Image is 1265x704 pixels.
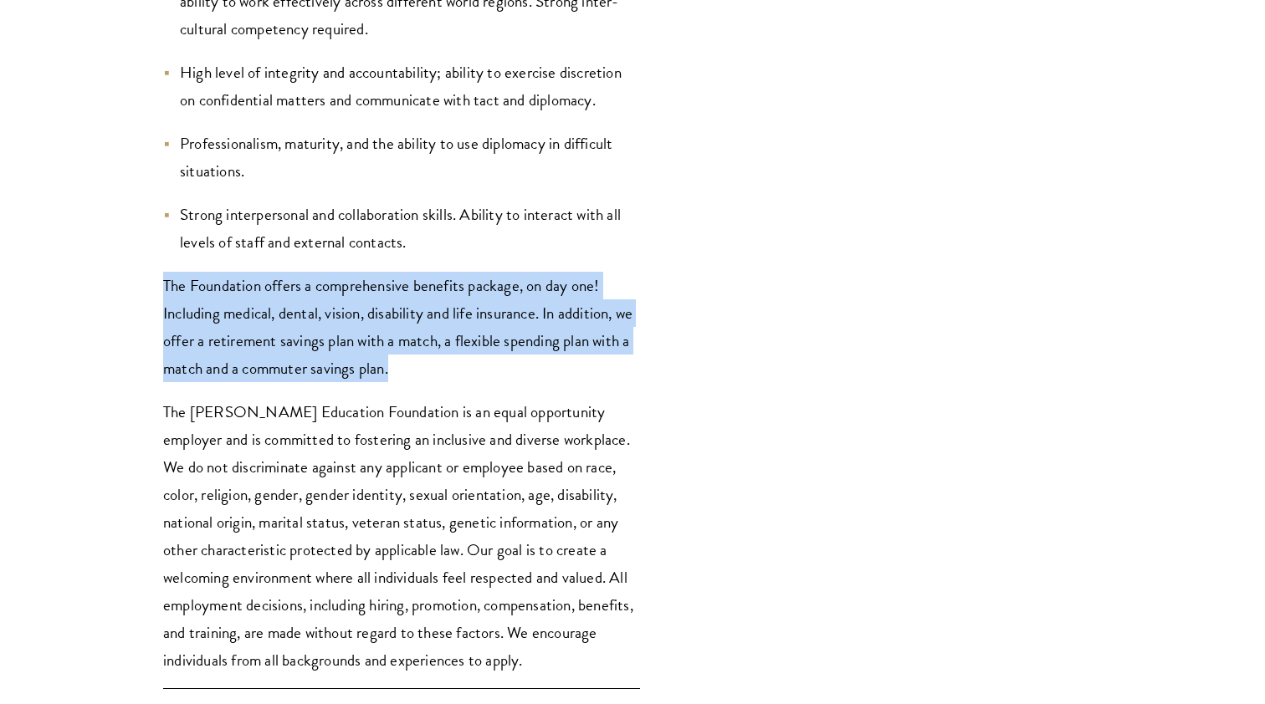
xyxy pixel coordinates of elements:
li: Professionalism, maturity, and the ability to use diplomacy in difficult situations. [163,130,640,185]
p: The [PERSON_NAME] Education Foundation is an equal opportunity employer and is committed to foste... [163,398,640,674]
li: Strong interpersonal and collaboration skills. Ability to interact with all levels of staff and e... [163,201,640,256]
li: High level of integrity and accountability; ability to exercise discretion on confidential matter... [163,59,640,114]
p: The Foundation offers a comprehensive benefits package, on day one! Including medical, dental, vi... [163,272,640,382]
